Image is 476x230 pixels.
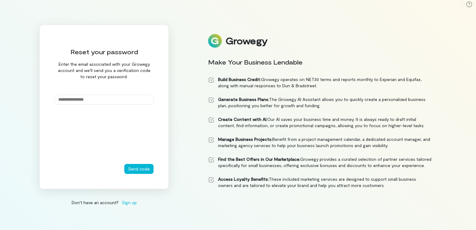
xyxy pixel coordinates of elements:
li: Growegy operates on NET30 terms and reports monthly to Experian and Equifax, along with manual re... [208,76,432,89]
li: The Growegy AI Assistant allows you to quickly create a personalized business plan, positioning y... [208,96,432,109]
strong: Manage Business Projects: [218,137,272,142]
li: Benefit from a project management calendar, a dedicated account manager, and marketing agency ser... [208,136,432,149]
div: Reset your password [55,47,154,56]
div: Make Your Business Lendable [208,58,432,66]
li: These included marketing services are designed to support small business owners and are tailored ... [208,176,432,189]
img: Logo [208,34,222,48]
button: Send code [124,164,154,174]
strong: Access Loyalty Benefits: [218,176,269,182]
strong: Build Business Credit: [218,77,261,82]
strong: Generate Business Plans: [218,97,269,102]
li: Growegy provides a curated selection of partner services tailored specifically for small business... [208,156,432,169]
strong: Find the Best Offers in Our Marketplace: [218,156,300,162]
li: Our AI saves your business time and money. It is always ready to draft initial content, find info... [208,116,432,129]
div: Growegy [226,36,267,46]
span: Sign up [122,199,137,206]
div: Don’t have an account? [39,199,169,206]
div: Enter the email associated with your Growegy account and we'll send you a verification code to re... [55,61,154,80]
strong: Create Content with AI: [218,117,267,122]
